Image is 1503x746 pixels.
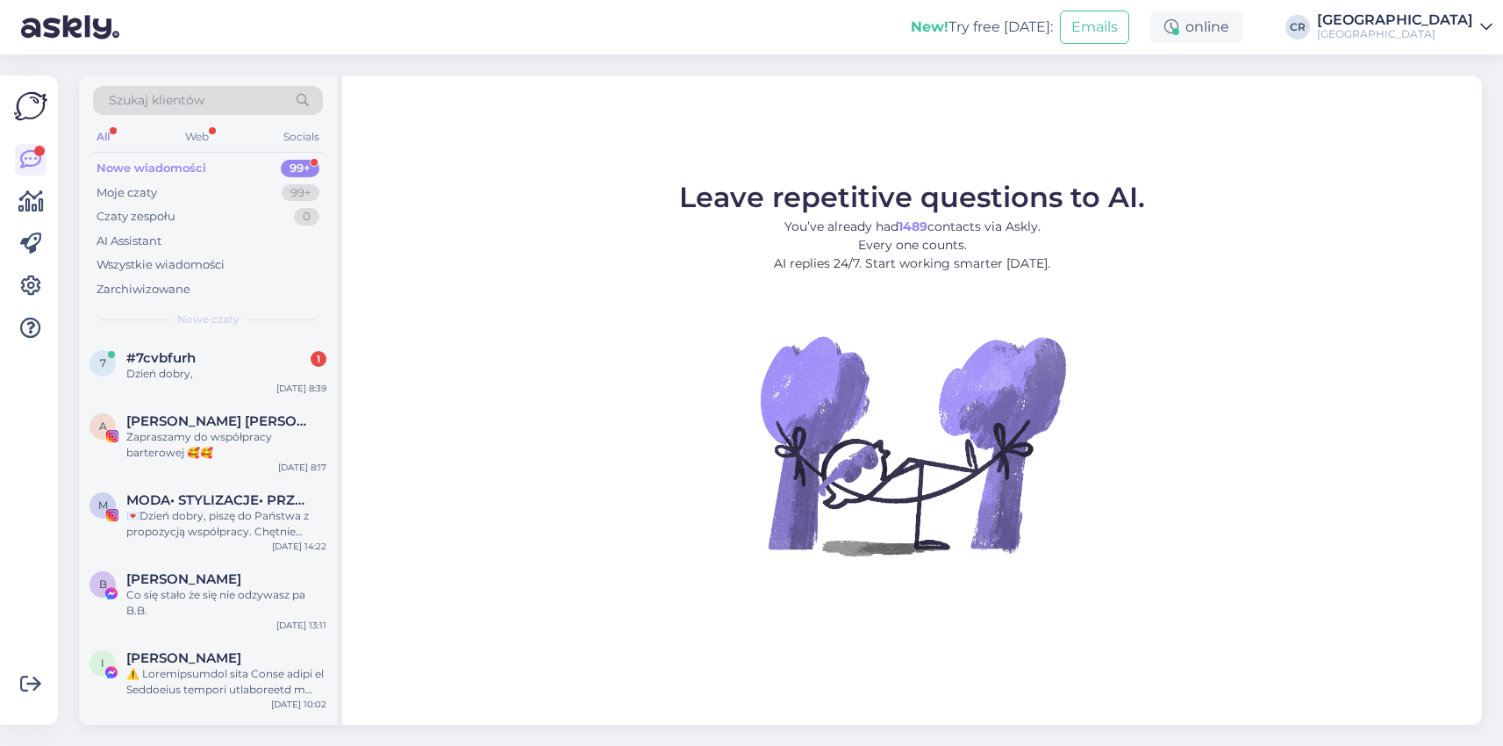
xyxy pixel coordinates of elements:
[98,499,108,512] span: M
[1317,27,1473,41] div: [GEOGRAPHIC_DATA]
[101,656,104,670] span: I
[177,312,240,327] span: Nowe czaty
[126,413,309,429] span: Anna Żukowska Ewa Adamczewska BLIŹNIACZKI • Bóg • rodzina • dom
[97,208,175,226] div: Czaty zespołu
[679,218,1145,273] p: You’ve already had contacts via Askly. Every one counts. AI replies 24/7. Start working smarter [...
[1285,15,1310,39] div: CR
[126,571,241,587] span: Bożena Bolewicz
[14,90,47,123] img: Askly Logo
[755,287,1070,603] img: No Chat active
[679,180,1145,214] span: Leave repetitive questions to AI.
[99,420,107,433] span: A
[126,366,326,382] div: Dzień dobry,
[1060,11,1129,44] button: Emails
[109,91,204,110] span: Szukaj klientów
[126,492,309,508] span: MODA• STYLIZACJE• PRZEGLĄDY KOLEKCJI
[97,233,161,250] div: AI Assistant
[100,356,106,369] span: 7
[126,508,326,540] div: 💌Dzień dobry, piszę do Państwa z propozycją współpracy. Chętnie odwiedziłabym Państwa hotel z rod...
[1317,13,1473,27] div: [GEOGRAPHIC_DATA]
[898,219,927,234] b: 1489
[97,281,190,298] div: Zarchiwizowane
[126,666,326,698] div: ⚠️ Loremipsumdol sita Conse adipi el Seddoeius tempori utlaboreetd m aliqua enimadmini veniamqún...
[126,650,241,666] span: Igor Jafar
[311,351,326,367] div: 1
[276,382,326,395] div: [DATE] 8:39
[1150,11,1243,43] div: online
[126,429,326,461] div: Zapraszamy do współpracy barterowej 🥰🥰
[97,184,157,202] div: Moje czaty
[276,619,326,632] div: [DATE] 13:11
[282,184,319,202] div: 99+
[126,587,326,619] div: Co się stało że się nie odzywasz pa B.B.
[280,126,323,148] div: Socials
[278,461,326,474] div: [DATE] 8:17
[281,160,319,177] div: 99+
[271,698,326,711] div: [DATE] 10:02
[272,540,326,553] div: [DATE] 14:22
[126,350,196,366] span: #7cvbfurh
[1317,13,1492,41] a: [GEOGRAPHIC_DATA][GEOGRAPHIC_DATA]
[97,256,225,274] div: Wszystkie wiadomości
[182,126,212,148] div: Web
[911,17,1053,38] div: Try free [DATE]:
[911,18,948,35] b: New!
[294,208,319,226] div: 0
[97,160,206,177] div: Nowe wiadomości
[99,577,107,591] span: B
[93,126,113,148] div: All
